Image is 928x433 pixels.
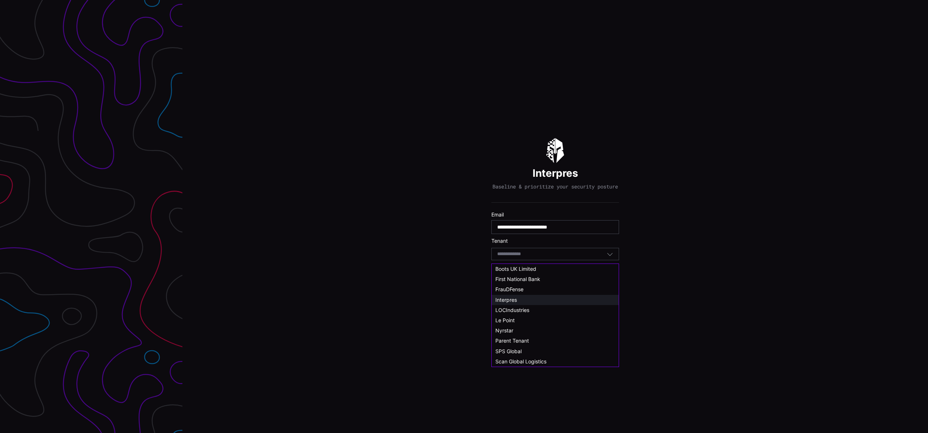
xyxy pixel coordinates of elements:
[495,286,523,292] span: FrauDFense
[495,297,517,303] span: Interpres
[607,251,613,257] button: Toggle options menu
[495,307,529,313] span: LOCIndustries
[491,211,619,218] label: Email
[495,327,513,333] span: Nyrstar
[533,167,578,180] h1: Interpres
[495,348,522,354] span: SPS Global
[492,183,618,190] p: Baseline & prioritize your security posture
[495,276,540,282] span: First National Bank
[495,358,546,364] span: Scan Global Logistics
[491,238,619,244] label: Tenant
[495,266,536,272] span: Boots UK Limited
[495,317,515,323] span: Le Point
[495,338,529,344] span: Parent Tenant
